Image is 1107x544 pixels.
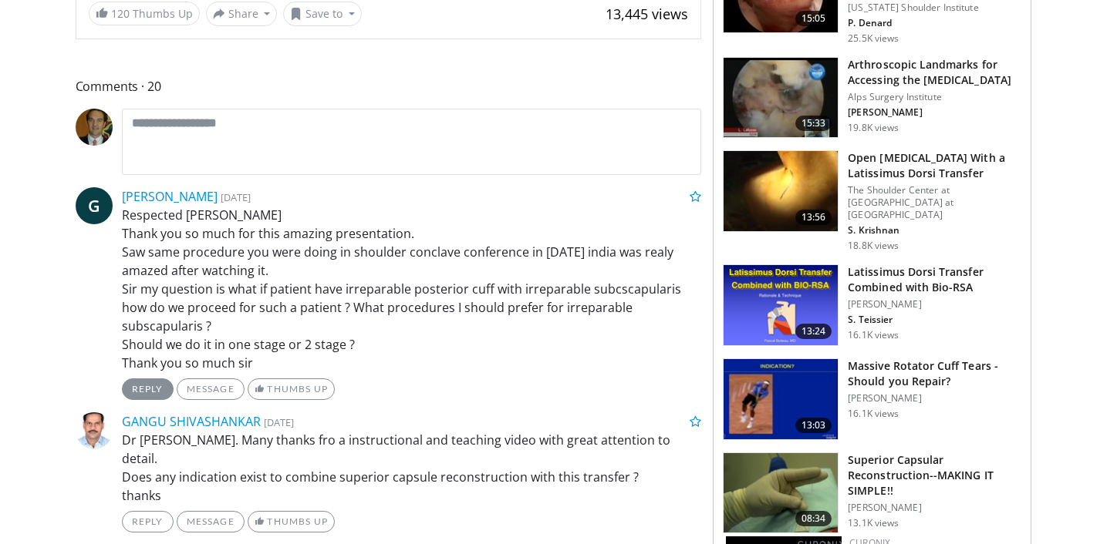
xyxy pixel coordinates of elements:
[848,298,1021,311] p: [PERSON_NAME]
[848,264,1021,295] h3: Latissimus Dorsi Transfer Combined with Bio-RSA
[177,378,245,400] a: Message
[724,359,838,439] img: 38533_0000_3.png.150x105_q85_crop-smart_upscale.jpg
[848,452,1021,499] h3: Superior Capsular Reconstruction--MAKING IT SIMPLE!!
[76,187,113,224] a: G
[848,408,899,420] p: 16.1K views
[724,265,838,345] img: 0e1bc6ad-fcf8-411c-9e25-b7d1f0109c17.png.150x105_q85_crop-smart_upscale.png
[122,511,174,532] a: Reply
[177,511,245,532] a: Message
[848,2,1021,14] p: [US_STATE] Shoulder Institute
[848,392,1021,405] p: [PERSON_NAME]
[795,11,832,26] span: 15:05
[248,378,335,400] a: Thumbs Up
[848,184,1021,221] p: The Shoulder Center at [GEOGRAPHIC_DATA] at [GEOGRAPHIC_DATA]
[606,5,688,23] span: 13,445 views
[122,188,218,205] a: [PERSON_NAME]
[795,324,832,339] span: 13:24
[76,412,113,449] img: Avatar
[264,415,294,429] small: [DATE]
[848,240,899,252] p: 18.8K views
[848,17,1021,29] p: P. Denard
[848,358,1021,389] h3: Massive Rotator Cuff Tears - Should you Repair?
[724,453,838,533] img: 75b8f971-e86e-4977-8425-f95911291d47.150x105_q85_crop-smart_upscale.jpg
[723,57,1021,139] a: 15:33 Arthroscopic Landmarks for Accessing the [MEDICAL_DATA] Alps Surgery Institute [PERSON_NAME...
[848,329,899,341] p: 16.1K views
[206,2,278,26] button: Share
[848,314,1021,326] p: S. Teissier
[723,264,1021,346] a: 13:24 Latissimus Dorsi Transfer Combined with Bio-RSA [PERSON_NAME] S. Teissier 16.1K views
[795,418,832,433] span: 13:03
[283,2,362,26] button: Save to
[848,122,899,134] p: 19.8K views
[122,206,702,372] p: Respected [PERSON_NAME] Thank you so much for this amazing presentation. Saw same procedure you w...
[795,210,832,225] span: 13:56
[76,76,702,96] span: Comments 20
[848,57,1021,88] h3: Arthroscopic Landmarks for Accessing the [MEDICAL_DATA]
[724,151,838,231] img: 38772_0000_3.png.150x105_q85_crop-smart_upscale.jpg
[724,58,838,138] img: 752280_3.png.150x105_q85_crop-smart_upscale.jpg
[248,511,335,532] a: Thumbs Up
[848,106,1021,119] p: [PERSON_NAME]
[122,431,702,505] p: Dr [PERSON_NAME]. Many thanks fro a instructional and teaching video with great attention to deta...
[795,511,832,526] span: 08:34
[111,6,130,21] span: 120
[723,452,1021,534] a: 08:34 Superior Capsular Reconstruction--MAKING IT SIMPLE!! [PERSON_NAME] 13.1K views
[89,2,200,25] a: 120 Thumbs Up
[76,109,113,146] img: Avatar
[848,517,899,529] p: 13.1K views
[221,190,251,204] small: [DATE]
[848,32,899,45] p: 25.5K views
[723,358,1021,440] a: 13:03 Massive Rotator Cuff Tears - Should you Repair? [PERSON_NAME] 16.1K views
[723,150,1021,252] a: 13:56 Open [MEDICAL_DATA] With a Latissimus Dorsi Transfer The Shoulder Center at [GEOGRAPHIC_DAT...
[848,91,1021,103] p: Alps Surgery Institute
[122,413,261,430] a: GANGU SHIVASHANKAR
[122,378,174,400] a: Reply
[848,224,1021,237] p: S. Krishnan
[795,116,832,131] span: 15:33
[848,150,1021,181] h3: Open [MEDICAL_DATA] With a Latissimus Dorsi Transfer
[848,502,1021,514] p: [PERSON_NAME]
